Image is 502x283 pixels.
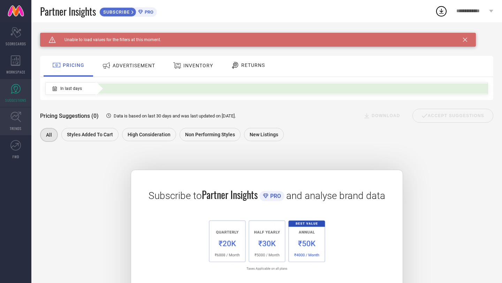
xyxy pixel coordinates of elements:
[56,37,161,42] span: Unable to load values for the filters at this moment.
[128,132,170,137] span: High Consideration
[40,4,96,18] span: Partner Insights
[13,154,19,159] span: FWD
[183,63,213,68] span: INVENTORY
[100,9,131,15] span: SUBSCRIBE
[250,132,278,137] span: New Listings
[143,9,153,15] span: PRO
[46,132,52,138] span: All
[6,69,25,75] span: WORKSPACE
[67,132,113,137] span: Styles Added To Cart
[241,62,265,68] span: RETURNS
[60,86,82,91] span: In last days
[202,188,258,202] span: Partner Insights
[114,113,236,118] span: Data is based on last 30 days and was last updated on [DATE] .
[286,190,385,201] span: and analyse brand data
[412,109,493,123] div: Accept Suggestions
[185,132,235,137] span: Non Performing Styles
[6,41,26,46] span: SCORECARDS
[10,126,22,131] span: TRENDS
[435,5,448,17] div: Open download list
[40,113,99,119] span: Pricing Suggestions (0)
[204,216,329,274] img: 1a6fb96cb29458d7132d4e38d36bc9c7.png
[113,63,155,68] span: ADVERTISEMENT
[40,33,77,38] h1: SUGGESTIONS
[63,62,84,68] span: PRICING
[99,6,157,17] a: SUBSCRIBEPRO
[5,98,26,103] span: SUGGESTIONS
[268,193,281,199] span: PRO
[149,190,202,201] span: Subscribe to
